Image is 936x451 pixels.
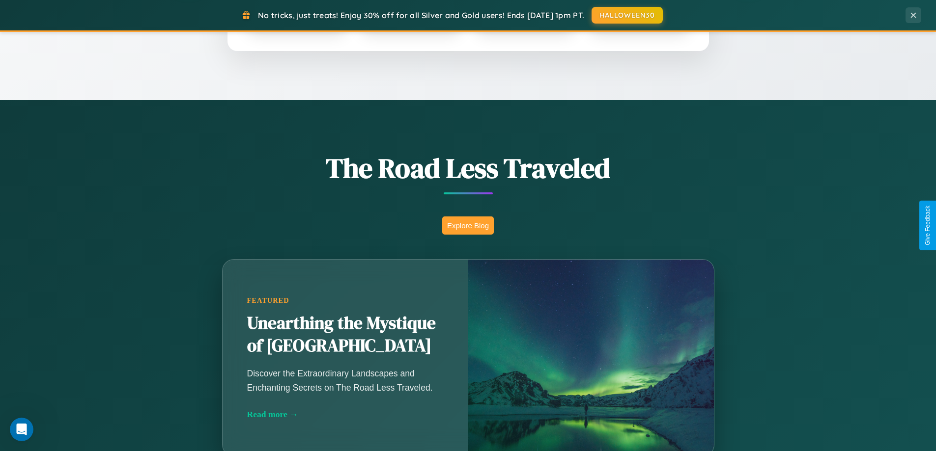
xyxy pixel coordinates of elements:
button: HALLOWEEN30 [592,7,663,24]
h2: Unearthing the Mystique of [GEOGRAPHIC_DATA] [247,312,444,357]
p: Discover the Extraordinary Landscapes and Enchanting Secrets on The Road Less Traveled. [247,367,444,394]
div: Give Feedback [924,206,931,245]
div: Read more → [247,409,444,420]
button: Explore Blog [442,216,494,235]
span: No tricks, just treats! Enjoy 30% off for all Silver and Gold users! Ends [DATE] 1pm PT. [258,10,584,20]
iframe: Intercom live chat [10,418,33,441]
div: Featured [247,296,444,305]
h1: The Road Less Traveled [173,149,763,187]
